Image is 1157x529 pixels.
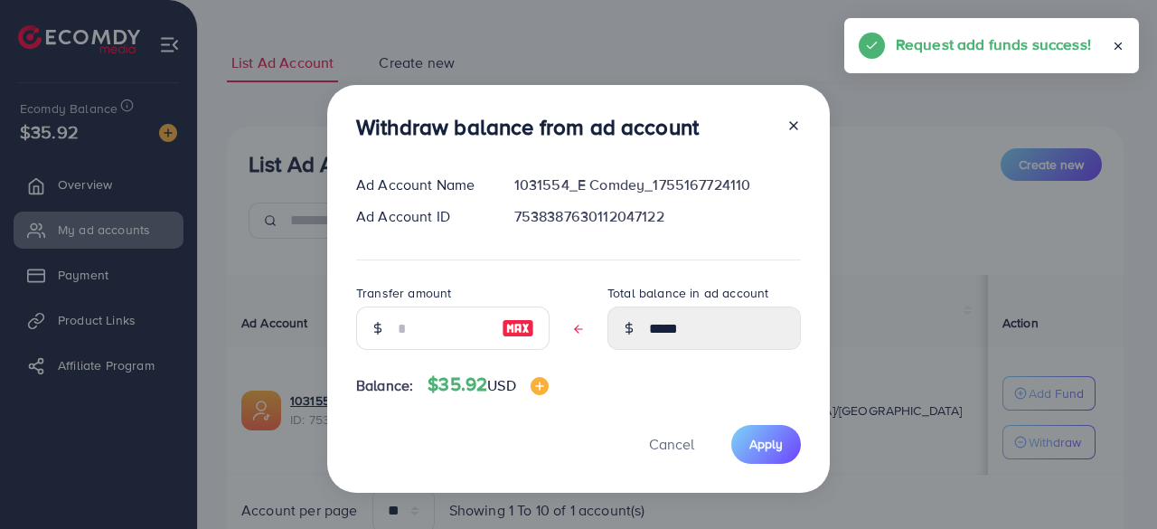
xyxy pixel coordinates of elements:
label: Transfer amount [356,284,451,302]
h5: Request add funds success! [896,33,1091,56]
div: 7538387630112047122 [500,206,815,227]
span: Apply [749,435,783,453]
span: USD [487,375,515,395]
div: Ad Account ID [342,206,500,227]
span: Balance: [356,375,413,396]
iframe: Chat [1080,448,1143,515]
button: Apply [731,425,801,464]
button: Cancel [626,425,717,464]
div: 1031554_E Comdey_1755167724110 [500,175,815,195]
img: image [502,317,534,339]
h3: Withdraw balance from ad account [356,114,699,140]
span: Cancel [649,434,694,454]
img: image [531,377,549,395]
label: Total balance in ad account [607,284,768,302]
div: Ad Account Name [342,175,500,195]
h4: $35.92 [428,373,548,396]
